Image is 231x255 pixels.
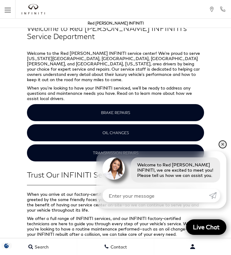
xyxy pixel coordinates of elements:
a: Call Red Noland INFINITI [220,7,226,12]
a: TRANSMISSION REPAIRS [27,144,204,161]
p: When you’re looking to have your INFINITI serviced, we’ll be ready to address any questions and m... [27,85,204,101]
a: BRAKE REPAIRS [27,104,204,121]
p: Welcome to the Red [PERSON_NAME] INFINITI service center! We’re proud to serve [US_STATE][GEOGRAP... [27,51,204,82]
button: Open user profile menu [154,239,231,254]
span: Live Chat [190,223,223,231]
h2: Trust Our INFINITI Service Technicians [27,171,204,179]
h2: Welcome to Red [PERSON_NAME] INFINITI’s Service Department [27,24,204,41]
a: Red [PERSON_NAME] INFINITI [88,21,144,25]
div: Welcome to Red [PERSON_NAME] INFINITI, we are excited to meet you! Please tell us how we can assi... [131,157,220,182]
img: INFINITI [22,4,45,15]
a: Submit [209,189,220,202]
input: Enter your message [102,189,209,202]
a: infiniti [22,4,45,15]
img: Agent profile photo [102,157,125,180]
span: Contact [109,244,127,249]
a: OIL CHANGES [27,124,204,141]
span: Search [33,244,49,249]
p: We offer a full range of INFINITI services, and our INFINITI factory-certified technicians are he... [27,216,204,237]
a: Live Chat [186,219,226,235]
p: When you arrive at our factory-certified INFINITI service department, you will be greeted by the ... [27,191,204,213]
